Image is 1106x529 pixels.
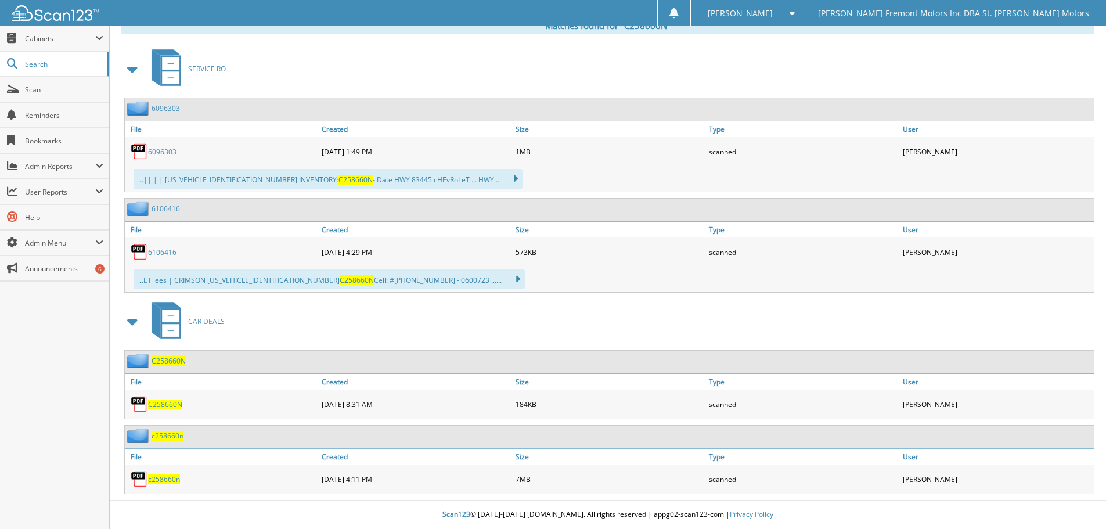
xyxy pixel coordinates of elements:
iframe: Chat Widget [1048,473,1106,529]
div: scanned [706,393,900,416]
div: 1MB [513,140,707,163]
img: PDF.png [131,470,148,488]
img: folder2.png [127,429,152,443]
div: [PERSON_NAME] [900,393,1094,416]
span: CAR DEALS [188,316,225,326]
span: Search [25,59,102,69]
a: File [125,374,319,390]
img: folder2.png [127,101,152,116]
img: PDF.png [131,143,148,160]
a: Created [319,121,513,137]
div: scanned [706,240,900,264]
a: User [900,121,1094,137]
a: User [900,374,1094,390]
a: Privacy Policy [730,509,773,519]
div: [DATE] 8:31 AM [319,393,513,416]
a: Created [319,374,513,390]
a: 6096303 [148,147,176,157]
span: Admin Reports [25,161,95,171]
a: File [125,222,319,237]
div: 184KB [513,393,707,416]
span: Scan123 [442,509,470,519]
a: c258660n [152,431,183,441]
span: Help [25,213,103,222]
span: User Reports [25,187,95,197]
span: Scan [25,85,103,95]
div: © [DATE]-[DATE] [DOMAIN_NAME]. All rights reserved | appg02-scan123-com | [110,501,1106,529]
span: Announcements [25,264,103,274]
div: 6 [95,264,105,274]
span: [PERSON_NAME] [708,10,773,17]
a: User [900,222,1094,237]
div: scanned [706,467,900,491]
a: Type [706,222,900,237]
a: SERVICE RO [145,46,226,92]
span: C258660N [340,275,374,285]
a: 6106416 [148,247,176,257]
a: 6106416 [152,204,180,214]
a: Type [706,449,900,465]
div: [PERSON_NAME] [900,140,1094,163]
img: folder2.png [127,354,152,368]
div: [DATE] 4:29 PM [319,240,513,264]
a: c258660n [148,474,180,484]
div: [DATE] 1:49 PM [319,140,513,163]
a: Size [513,449,707,465]
a: File [125,121,319,137]
a: User [900,449,1094,465]
img: folder2.png [127,201,152,216]
div: ...|| | | [US_VEHICLE_IDENTIFICATION_NUMBER] INVENTORY: - Date HWY 83445 cHEvRoLeT ... HWY... [134,169,523,189]
span: C258660N [338,175,373,185]
a: CAR DEALS [145,298,225,344]
span: Bookmarks [25,136,103,146]
span: Cabinets [25,34,95,44]
div: scanned [706,140,900,163]
div: [DATE] 4:11 PM [319,467,513,491]
a: Type [706,121,900,137]
a: C258660N [148,400,182,409]
span: [PERSON_NAME] Fremont Motors Inc DBA St. [PERSON_NAME] Motors [818,10,1089,17]
span: Admin Menu [25,238,95,248]
span: Reminders [25,110,103,120]
div: 573KB [513,240,707,264]
a: Size [513,222,707,237]
img: scan123-logo-white.svg [12,5,99,21]
div: [PERSON_NAME] [900,467,1094,491]
a: Created [319,449,513,465]
img: PDF.png [131,395,148,413]
span: SERVICE RO [188,64,226,74]
a: Size [513,374,707,390]
div: ...ET lees | CRIMSON [US_VEHICLE_IDENTIFICATION_NUMBER] Cell: #[PHONE_NUMBER] - 0600723 ...... [134,269,525,289]
a: Created [319,222,513,237]
div: 7MB [513,467,707,491]
a: Size [513,121,707,137]
a: C258660N [152,356,186,366]
a: 6096303 [152,103,180,113]
a: Type [706,374,900,390]
img: PDF.png [131,243,148,261]
div: [PERSON_NAME] [900,240,1094,264]
a: File [125,449,319,465]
